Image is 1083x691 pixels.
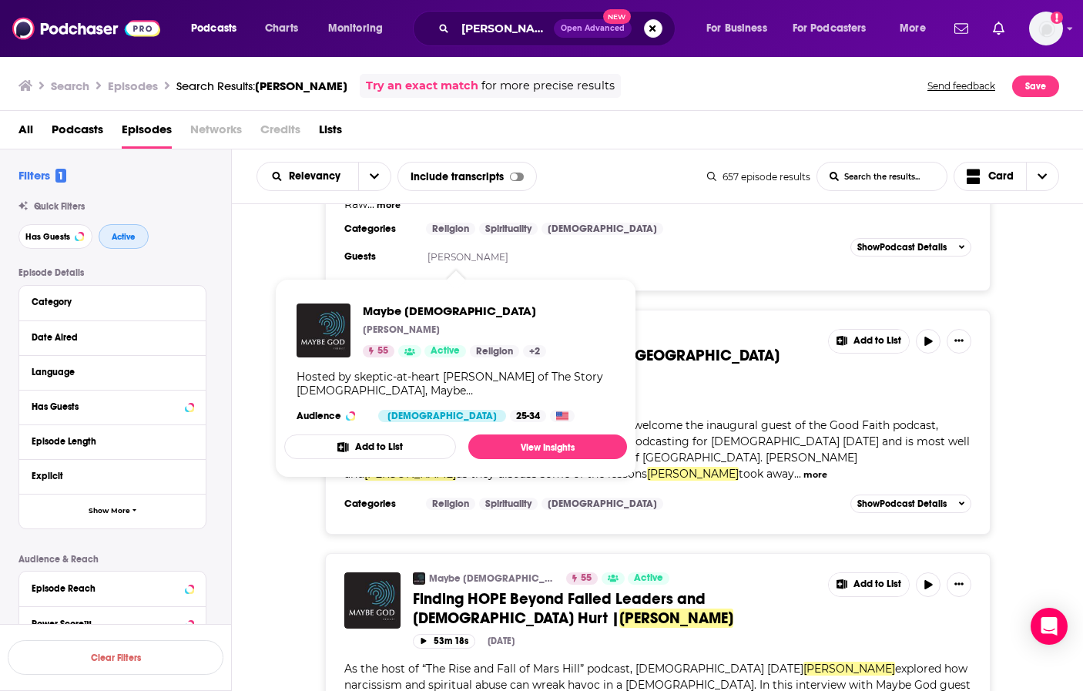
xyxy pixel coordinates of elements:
[948,15,974,42] a: Show notifications dropdown
[628,572,669,585] a: Active
[32,401,180,412] div: Has Guests
[32,466,193,485] button: Explicit
[344,223,414,235] h3: Categories
[1029,12,1063,45] img: User Profile
[850,238,972,257] button: ShowPodcast Details
[1031,608,1068,645] div: Open Intercom Messenger
[1012,75,1059,97] button: Save
[427,251,508,263] a: [PERSON_NAME]
[328,18,383,39] span: Monitoring
[18,224,92,249] button: Has Guests
[378,410,506,422] div: [DEMOGRAPHIC_DATA]
[803,662,895,676] span: [PERSON_NAME]
[99,224,149,249] button: Active
[19,494,206,528] button: Show More
[853,579,901,590] span: Add to List
[51,79,89,93] h3: Search
[413,589,817,628] a: Finding HOPE Beyond Failed Leaders and [DEMOGRAPHIC_DATA] Hurt |[PERSON_NAME]
[455,16,554,41] input: Search podcasts, credits, & more...
[363,304,546,318] span: Maybe [DEMOGRAPHIC_DATA]
[889,16,945,41] button: open menu
[191,18,236,39] span: Podcasts
[18,554,206,565] p: Audience & Reach
[470,345,519,357] a: Religion
[18,267,206,278] p: Episode Details
[481,77,615,95] span: for more precise results
[431,344,460,359] span: Active
[112,233,136,241] span: Active
[32,297,183,307] div: Category
[947,572,971,597] button: Show More Button
[377,344,388,359] span: 55
[32,436,183,447] div: Episode Length
[32,362,193,381] button: Language
[260,117,300,149] span: Credits
[297,304,350,357] img: Maybe God
[413,634,475,649] button: 53m 18s
[857,242,947,253] span: Show Podcast Details
[850,495,972,513] button: ShowPodcast Details
[344,498,414,510] h3: Categories
[803,468,827,481] button: more
[18,168,66,183] h2: Filters
[344,250,414,263] h3: Guests
[523,345,546,357] a: +2
[190,117,242,149] span: Networks
[367,197,374,211] span: ...
[255,79,347,93] span: [PERSON_NAME]
[468,434,627,459] a: View Insights
[1051,12,1063,24] svg: Add a profile image
[289,171,346,182] span: Relevancy
[619,609,733,628] span: [PERSON_NAME]
[32,397,193,416] button: Has Guests
[696,16,786,41] button: open menu
[344,418,938,432] span: [PERSON_NAME] and [PERSON_NAME] are excited to welcome the inaugural guest of the Good Faith podc...
[319,117,342,149] a: Lists
[426,223,475,235] a: Religion
[32,619,180,629] div: Power Score™
[510,410,546,422] div: 25-34
[317,16,403,41] button: open menu
[541,223,663,235] a: [DEMOGRAPHIC_DATA]
[647,467,739,481] span: [PERSON_NAME]
[176,79,347,93] div: Search Results:
[32,367,183,377] div: Language
[297,370,615,397] div: Hosted by skeptic-at-heart [PERSON_NAME] of The Story [DEMOGRAPHIC_DATA], Maybe [DEMOGRAPHIC_DATA...
[413,572,425,585] img: Maybe God
[32,327,193,347] button: Date Aired
[12,14,160,43] img: Podchaser - Follow, Share and Rate Podcasts
[900,18,926,39] span: More
[581,571,592,586] span: 55
[554,19,632,38] button: Open AdvancedNew
[122,117,172,149] a: Episodes
[255,16,307,41] a: Charts
[634,571,663,586] span: Active
[363,324,440,336] p: [PERSON_NAME]
[541,498,663,510] a: [DEMOGRAPHIC_DATA]
[108,79,158,93] h3: Episodes
[18,117,33,149] a: All
[397,162,537,191] div: Include transcripts
[366,77,478,95] a: Try an exact match
[32,613,193,632] button: Power Score™
[829,573,909,596] button: Show More Button
[358,163,391,190] button: open menu
[857,498,947,509] span: Show Podcast Details
[488,636,515,646] div: [DATE]
[566,572,598,585] a: 55
[987,15,1011,42] a: Show notifications dropdown
[829,330,909,353] button: Show More Button
[363,304,546,318] a: Maybe God
[32,578,193,597] button: Episode Reach
[783,16,889,41] button: open menu
[603,9,631,24] span: New
[1029,12,1063,45] button: Show profile menu
[853,335,901,347] span: Add to List
[344,572,401,629] img: Finding HOPE Beyond Failed Leaders and Church Hurt | Mike Cosper
[363,345,394,357] a: 55
[344,662,803,676] span: As the host of “The Rise and Fall of Mars Hill” podcast, [DEMOGRAPHIC_DATA] [DATE]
